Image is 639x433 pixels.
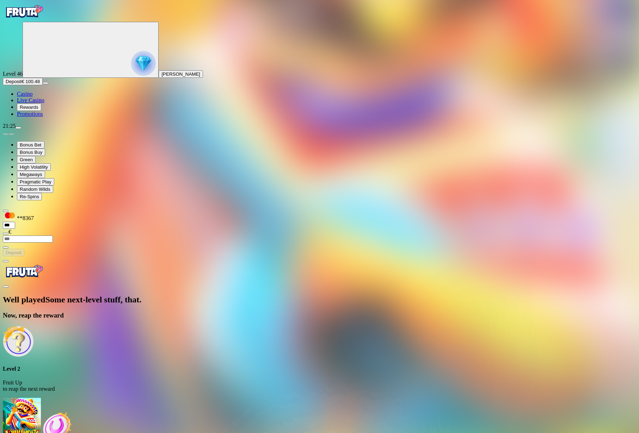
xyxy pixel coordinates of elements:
button: Bonus Bet [17,141,44,149]
button: reward progress [23,22,159,78]
button: menu [16,127,21,129]
nav: Primary [3,3,636,117]
span: [PERSON_NAME] [161,71,200,77]
button: Random Wilds [17,186,53,193]
img: Fruta [3,263,45,280]
button: eye icon [3,246,8,249]
button: chevron-left icon [3,260,8,262]
span: € 100.48 [21,79,40,84]
span: Level 46 [3,71,23,77]
h3: Now, reap the reward [3,312,636,319]
span: Casino [17,91,32,97]
button: Megaways [17,171,45,178]
button: [PERSON_NAME] [159,70,203,78]
a: Fruta [3,275,45,281]
button: Deposit [3,249,24,256]
button: close [3,285,8,288]
span: Deposit [6,79,21,84]
span: Well played [3,295,45,304]
a: diamond iconCasino [17,91,32,97]
button: Hide quick deposit form [3,210,8,212]
button: menu [43,82,48,84]
span: Rewards [20,105,38,110]
span: Bonus Bet [20,142,42,148]
a: poker-chip iconLive Casino [17,97,44,103]
h4: Level 2 [3,366,636,372]
a: gift-inverted iconPromotions [17,111,43,117]
span: € [8,229,11,235]
a: Fruta [3,15,45,21]
span: Some next-level stuff, that. [45,295,142,304]
span: High Volatility [20,164,48,170]
span: 21:25 [3,123,16,129]
img: Unlock reward icon [3,326,34,357]
img: MasterCard [3,212,17,220]
button: High Volatility [17,163,51,171]
img: Fruta [3,3,45,20]
span: Promotions [17,111,43,117]
span: Live Casino [17,97,44,103]
button: next slide [8,133,14,135]
button: Green [17,156,36,163]
button: eye icon [3,233,8,235]
span: Green [20,157,33,162]
p: Fruit Up to reap the next reward [3,379,636,392]
span: Deposit [6,250,21,255]
button: Pragmatic Play [17,178,54,186]
button: prev slide [3,133,8,135]
span: Pragmatic Play [20,179,51,184]
button: Depositplus icon€ 100.48 [3,78,43,85]
button: reward iconRewards [17,103,41,111]
button: Re-Spins [17,193,42,200]
span: Random Wilds [20,187,50,192]
span: Megaways [20,172,42,177]
img: reward progress [131,51,156,76]
span: Re-Spins [20,194,39,199]
span: Bonus Buy [20,150,42,155]
button: Bonus Buy [17,149,45,156]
